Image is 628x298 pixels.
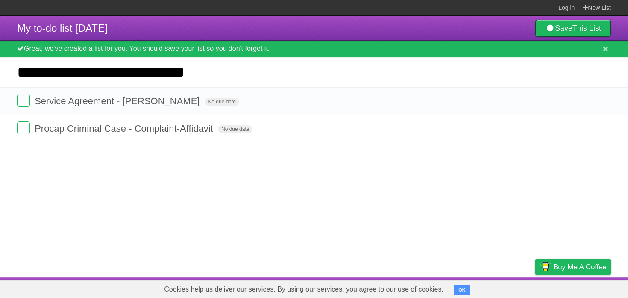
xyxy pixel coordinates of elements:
label: Done [17,121,30,134]
span: Service Agreement - [PERSON_NAME] [35,96,202,106]
img: Buy me a coffee [540,260,551,274]
span: No due date [205,98,239,106]
span: No due date [218,125,252,133]
b: This List [572,24,601,32]
a: SaveThis List [535,20,611,37]
span: Cookies help us deliver our services. By using our services, you agree to our use of cookies. [156,281,452,298]
a: Privacy [524,280,546,296]
span: Buy me a coffee [553,260,607,274]
a: Buy me a coffee [535,259,611,275]
button: OK [454,285,470,295]
a: Developers [450,280,484,296]
span: My to-do list [DATE] [17,22,108,34]
span: Procap Criminal Case - Complaint-Affidavit [35,123,215,134]
a: Terms [495,280,514,296]
a: Suggest a feature [557,280,611,296]
label: Done [17,94,30,107]
a: About [422,280,440,296]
